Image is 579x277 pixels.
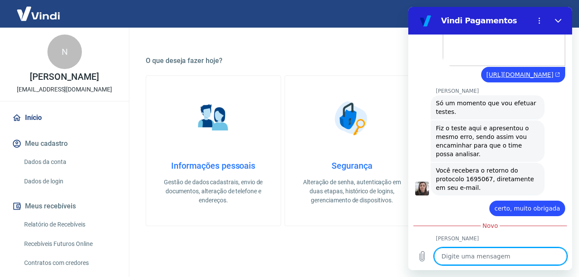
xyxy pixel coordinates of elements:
[160,161,267,171] h4: Informações pessoais
[86,197,152,206] span: certo, muito obrigada
[28,92,131,109] span: Só um momento que vou efetuar testes.
[330,97,373,140] img: Segurança
[21,216,119,233] a: Relatório de Recebíveis
[408,7,572,270] iframe: Janela de mensagens
[21,254,119,272] a: Contratos com credores
[299,161,406,171] h4: Segurança
[47,35,82,69] div: N
[5,241,22,258] button: Carregar arquivo
[146,57,558,65] h5: O que deseja fazer hoje?
[145,65,152,70] svg: (abre em uma nova aba)
[538,6,569,22] button: Sair
[28,228,164,235] p: [PERSON_NAME]
[146,76,281,226] a: Informações pessoaisInformações pessoaisGestão de dados cadastrais, envio de documentos, alteraçã...
[21,153,119,171] a: Dados da conta
[28,81,164,88] p: [PERSON_NAME]
[192,97,235,140] img: Informações pessoais
[160,178,267,205] p: Gestão de dados cadastrais, envio de documentos, alteração de telefone e endereços.
[10,0,66,27] img: Vindi
[28,159,131,185] span: Você recebera o retorno do protocolo 1695067, diretamente em seu e-mail.
[299,178,406,205] p: Alteração de senha, autenticação em duas etapas, histórico de logins, gerenciamento de dispositivos.
[10,108,119,127] a: Início
[30,72,99,82] p: [PERSON_NAME]
[21,173,119,190] a: Dados de login
[285,76,420,226] a: SegurançaSegurançaAlteração de senha, autenticação em duas etapas, histórico de logins, gerenciam...
[10,197,119,216] button: Meus recebíveis
[17,85,112,94] p: [EMAIL_ADDRESS][DOMAIN_NAME]
[21,235,119,253] a: Recebíveis Futuros Online
[10,134,119,153] button: Meu cadastro
[28,117,131,151] span: Fiz o teste aqui e apresentou o mesmo erro, sendo assim vou encaminhar para que o time possa anal...
[78,64,152,71] a: [URL][DOMAIN_NAME](abre em uma nova aba)
[74,214,90,223] span: Novo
